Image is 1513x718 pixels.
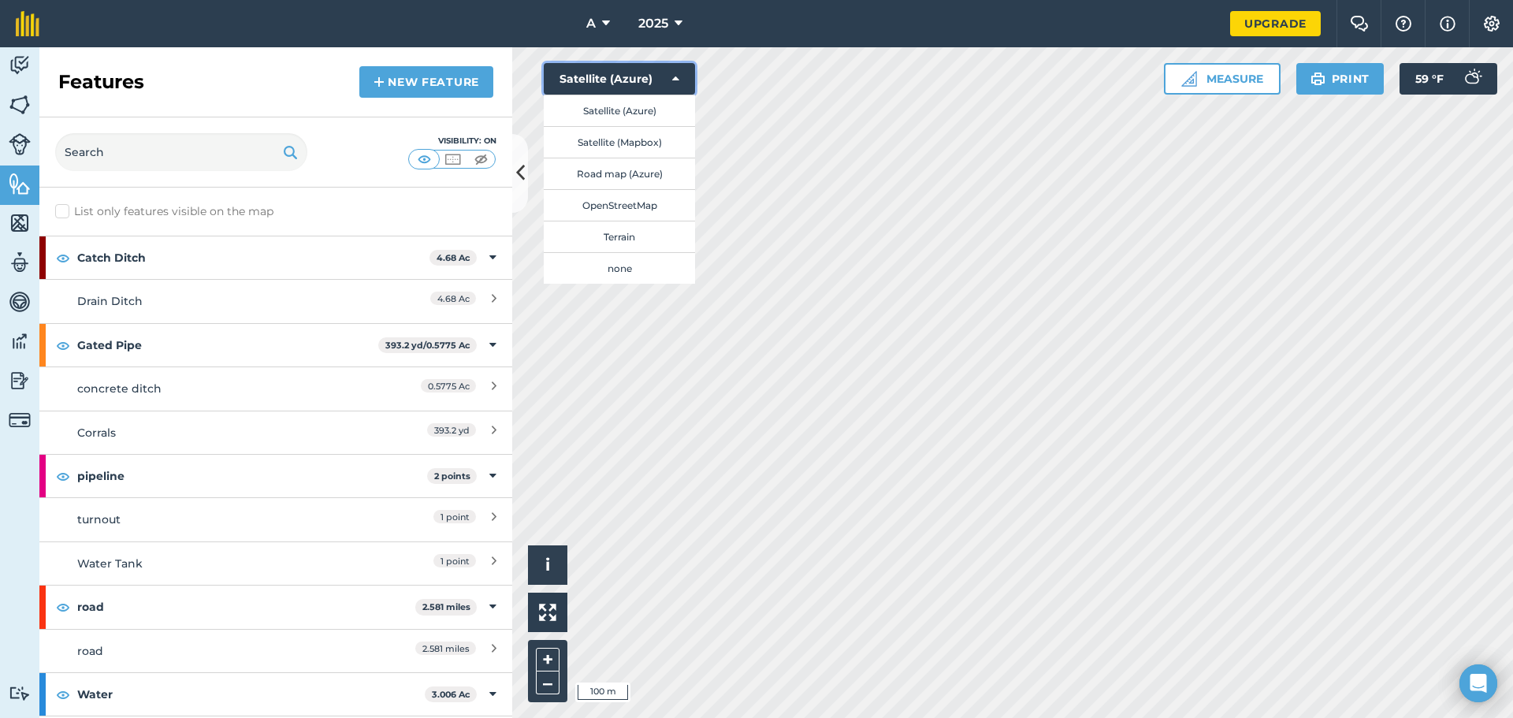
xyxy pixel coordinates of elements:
[55,203,273,220] label: List only features visible on the map
[544,252,695,284] button: none
[536,671,559,694] button: –
[421,379,476,392] span: 0.5775 Ac
[539,604,556,621] img: Four arrows, one pointing top left, one top right, one bottom right and the last bottom left
[1400,63,1497,95] button: 59 °F
[1350,16,1369,32] img: Two speech bubbles overlapping with the left bubble in the forefront
[39,279,512,322] a: Drain Ditch4.68 Ac
[9,54,31,77] img: svg+xml;base64,PD94bWwgdmVyc2lvbj0iMS4wIiBlbmNvZGluZz0idXRmLTgiPz4KPCEtLSBHZW5lcmF0b3I6IEFkb2JlIE...
[422,601,470,612] strong: 2.581 miles
[1164,63,1281,95] button: Measure
[544,189,695,221] button: OpenStreetMap
[434,471,470,482] strong: 2 points
[544,63,695,95] button: Satellite (Azure)
[77,511,357,528] div: turnout
[471,151,491,167] img: svg+xml;base64,PHN2ZyB4bWxucz0iaHR0cDovL3d3dy53My5vcmcvMjAwMC9zdmciIHdpZHRoPSI1MCIgaGVpZ2h0PSI0MC...
[586,14,596,33] span: A
[9,369,31,392] img: svg+xml;base64,PD94bWwgdmVyc2lvbj0iMS4wIiBlbmNvZGluZz0idXRmLTgiPz4KPCEtLSBHZW5lcmF0b3I6IEFkb2JlIE...
[638,14,668,33] span: 2025
[414,151,434,167] img: svg+xml;base64,PHN2ZyB4bWxucz0iaHR0cDovL3d3dy53My5vcmcvMjAwMC9zdmciIHdpZHRoPSI1MCIgaGVpZ2h0PSI0MC...
[545,555,550,575] span: i
[9,290,31,314] img: svg+xml;base64,PD94bWwgdmVyc2lvbj0iMS4wIiBlbmNvZGluZz0idXRmLTgiPz4KPCEtLSBHZW5lcmF0b3I6IEFkb2JlIE...
[9,329,31,353] img: svg+xml;base64,PD94bWwgdmVyc2lvbj0iMS4wIiBlbmNvZGluZz0idXRmLTgiPz4KPCEtLSBHZW5lcmF0b3I6IEFkb2JlIE...
[374,73,385,91] img: svg+xml;base64,PHN2ZyB4bWxucz0iaHR0cDovL3d3dy53My5vcmcvMjAwMC9zdmciIHdpZHRoPSIxNCIgaGVpZ2h0PSIyNC...
[9,686,31,701] img: svg+xml;base64,PD94bWwgdmVyc2lvbj0iMS4wIiBlbmNvZGluZz0idXRmLTgiPz4KPCEtLSBHZW5lcmF0b3I6IEFkb2JlIE...
[39,586,512,628] div: road2.581 miles
[56,685,70,704] img: svg+xml;base64,PHN2ZyB4bWxucz0iaHR0cDovL3d3dy53My5vcmcvMjAwMC9zdmciIHdpZHRoPSIxOCIgaGVpZ2h0PSIyNC...
[1181,71,1197,87] img: Ruler icon
[77,673,425,716] strong: Water
[39,366,512,410] a: concrete ditch0.5775 Ac
[1482,16,1501,32] img: A cog icon
[77,292,357,310] div: Drain Ditch
[55,133,307,171] input: Search
[1415,63,1444,95] span: 59 ° F
[77,642,357,660] div: road
[432,689,470,700] strong: 3.006 Ac
[430,292,476,305] span: 4.68 Ac
[77,586,415,628] strong: road
[1456,63,1488,95] img: svg+xml;base64,PD94bWwgdmVyc2lvbj0iMS4wIiBlbmNvZGluZz0idXRmLTgiPz4KPCEtLSBHZW5lcmF0b3I6IEFkb2JlIE...
[544,158,695,189] button: Road map (Azure)
[9,93,31,117] img: svg+xml;base64,PHN2ZyB4bWxucz0iaHR0cDovL3d3dy53My5vcmcvMjAwMC9zdmciIHdpZHRoPSI1NiIgaGVpZ2h0PSI2MC...
[544,221,695,252] button: Terrain
[77,455,427,497] strong: pipeline
[56,597,70,616] img: svg+xml;base64,PHN2ZyB4bWxucz0iaHR0cDovL3d3dy53My5vcmcvMjAwMC9zdmciIHdpZHRoPSIxOCIgaGVpZ2h0PSIyNC...
[433,554,476,567] span: 1 point
[1394,16,1413,32] img: A question mark icon
[1310,69,1325,88] img: svg+xml;base64,PHN2ZyB4bWxucz0iaHR0cDovL3d3dy53My5vcmcvMjAwMC9zdmciIHdpZHRoPSIxOSIgaGVpZ2h0PSIyNC...
[427,423,476,437] span: 393.2 yd
[9,409,31,431] img: svg+xml;base64,PD94bWwgdmVyc2lvbj0iMS4wIiBlbmNvZGluZz0idXRmLTgiPz4KPCEtLSBHZW5lcmF0b3I6IEFkb2JlIE...
[39,541,512,585] a: Water Tank1 point
[433,510,476,523] span: 1 point
[1459,664,1497,702] div: Open Intercom Messenger
[1296,63,1385,95] button: Print
[359,66,493,98] a: New feature
[415,642,476,655] span: 2.581 miles
[9,172,31,195] img: svg+xml;base64,PHN2ZyB4bWxucz0iaHR0cDovL3d3dy53My5vcmcvMjAwMC9zdmciIHdpZHRoPSI1NiIgaGVpZ2h0PSI2MC...
[544,95,695,126] button: Satellite (Azure)
[9,133,31,155] img: svg+xml;base64,PD94bWwgdmVyc2lvbj0iMS4wIiBlbmNvZGluZz0idXRmLTgiPz4KPCEtLSBHZW5lcmF0b3I6IEFkb2JlIE...
[39,455,512,497] div: pipeline2 points
[9,251,31,274] img: svg+xml;base64,PD94bWwgdmVyc2lvbj0iMS4wIiBlbmNvZGluZz0idXRmLTgiPz4KPCEtLSBHZW5lcmF0b3I6IEFkb2JlIE...
[77,380,357,397] div: concrete ditch
[39,629,512,672] a: road2.581 miles
[1230,11,1321,36] a: Upgrade
[443,151,463,167] img: svg+xml;base64,PHN2ZyB4bWxucz0iaHR0cDovL3d3dy53My5vcmcvMjAwMC9zdmciIHdpZHRoPSI1MCIgaGVpZ2h0PSI0MC...
[437,252,470,263] strong: 4.68 Ac
[544,126,695,158] button: Satellite (Mapbox)
[16,11,39,36] img: fieldmargin Logo
[77,555,357,572] div: Water Tank
[39,236,512,279] div: Catch Ditch4.68 Ac
[385,340,470,351] strong: 393.2 yd / 0.5775 Ac
[528,545,567,585] button: i
[39,673,512,716] div: Water3.006 Ac
[9,211,31,235] img: svg+xml;base64,PHN2ZyB4bWxucz0iaHR0cDovL3d3dy53My5vcmcvMjAwMC9zdmciIHdpZHRoPSI1NiIgaGVpZ2h0PSI2MC...
[56,248,70,267] img: svg+xml;base64,PHN2ZyB4bWxucz0iaHR0cDovL3d3dy53My5vcmcvMjAwMC9zdmciIHdpZHRoPSIxOCIgaGVpZ2h0PSIyNC...
[77,424,357,441] div: Corrals
[408,135,496,147] div: Visibility: On
[77,324,378,366] strong: Gated Pipe
[56,336,70,355] img: svg+xml;base64,PHN2ZyB4bWxucz0iaHR0cDovL3d3dy53My5vcmcvMjAwMC9zdmciIHdpZHRoPSIxOCIgaGVpZ2h0PSIyNC...
[39,411,512,454] a: Corrals393.2 yd
[39,324,512,366] div: Gated Pipe393.2 yd/0.5775 Ac
[536,648,559,671] button: +
[56,467,70,485] img: svg+xml;base64,PHN2ZyB4bWxucz0iaHR0cDovL3d3dy53My5vcmcvMjAwMC9zdmciIHdpZHRoPSIxOCIgaGVpZ2h0PSIyNC...
[58,69,144,95] h2: Features
[39,497,512,541] a: turnout1 point
[283,143,298,162] img: svg+xml;base64,PHN2ZyB4bWxucz0iaHR0cDovL3d3dy53My5vcmcvMjAwMC9zdmciIHdpZHRoPSIxOSIgaGVpZ2h0PSIyNC...
[77,236,429,279] strong: Catch Ditch
[1440,14,1455,33] img: svg+xml;base64,PHN2ZyB4bWxucz0iaHR0cDovL3d3dy53My5vcmcvMjAwMC9zdmciIHdpZHRoPSIxNyIgaGVpZ2h0PSIxNy...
